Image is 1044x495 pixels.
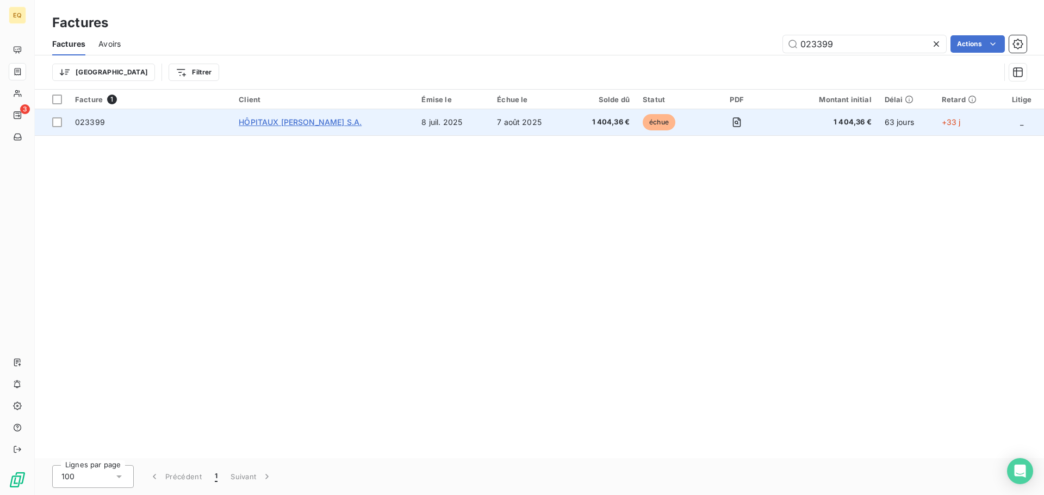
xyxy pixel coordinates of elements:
[1020,117,1023,127] span: _
[9,471,26,488] img: Logo LeanPay
[61,471,74,482] span: 100
[75,95,103,104] span: Facture
[415,109,490,135] td: 8 juil. 2025
[52,13,108,33] h3: Factures
[107,95,117,104] span: 1
[224,465,279,488] button: Suivant
[142,465,208,488] button: Précédent
[208,465,224,488] button: 1
[1007,458,1033,484] div: Open Intercom Messenger
[574,95,630,104] div: Solde dû
[215,471,217,482] span: 1
[643,95,695,104] div: Statut
[885,95,929,104] div: Délai
[98,39,121,49] span: Avoirs
[779,95,872,104] div: Montant initial
[239,95,408,104] div: Client
[708,95,766,104] div: PDF
[52,39,85,49] span: Factures
[497,95,561,104] div: Échue le
[421,95,484,104] div: Émise le
[75,117,105,127] span: 023399
[1006,95,1037,104] div: Litige
[20,104,30,114] span: 3
[574,117,630,128] span: 1 404,36 €
[779,117,872,128] span: 1 404,36 €
[52,64,155,81] button: [GEOGRAPHIC_DATA]
[490,109,568,135] td: 7 août 2025
[942,117,961,127] span: +33 j
[878,109,935,135] td: 63 jours
[643,114,675,130] span: échue
[783,35,946,53] input: Rechercher
[942,95,993,104] div: Retard
[169,64,219,81] button: Filtrer
[239,117,362,127] span: HÔPITAUX [PERSON_NAME] S.A.
[9,7,26,24] div: EQ
[950,35,1005,53] button: Actions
